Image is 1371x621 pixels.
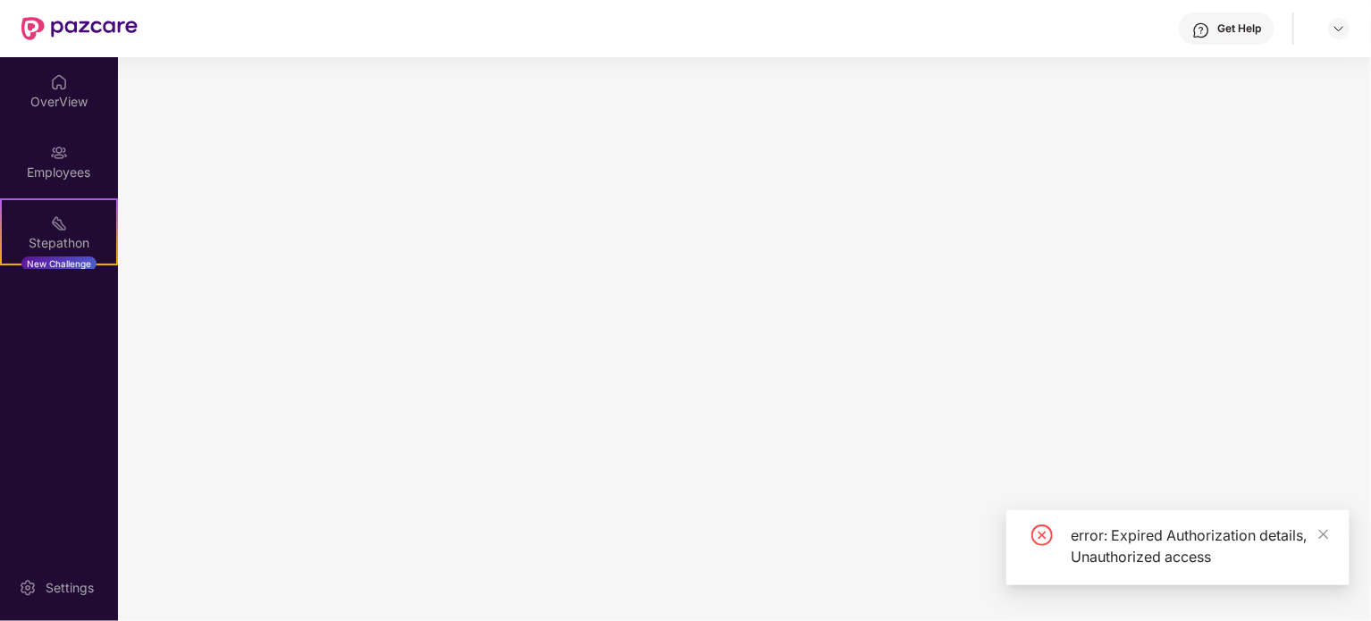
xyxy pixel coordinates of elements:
[21,17,138,40] img: New Pazcare Logo
[40,579,99,597] div: Settings
[1192,21,1210,39] img: svg+xml;base64,PHN2ZyBpZD0iSGVscC0zMngzMiIgeG1sbnM9Imh0dHA6Ly93d3cudzMub3JnLzIwMDAvc3ZnIiB3aWR0aD...
[2,234,116,252] div: Stepathon
[50,144,68,162] img: svg+xml;base64,PHN2ZyBpZD0iRW1wbG95ZWVzIiB4bWxucz0iaHR0cDovL3d3dy53My5vcmcvMjAwMC9zdmciIHdpZHRoPS...
[1317,528,1330,541] span: close
[1217,21,1261,36] div: Get Help
[1332,21,1346,36] img: svg+xml;base64,PHN2ZyBpZD0iRHJvcGRvd24tMzJ4MzIiIHhtbG5zPSJodHRwOi8vd3d3LnczLm9yZy8yMDAwL3N2ZyIgd2...
[1031,524,1053,546] span: close-circle
[1071,524,1328,567] div: error: Expired Authorization details, Unauthorized access
[21,256,97,271] div: New Challenge
[50,73,68,91] img: svg+xml;base64,PHN2ZyBpZD0iSG9tZSIgeG1sbnM9Imh0dHA6Ly93d3cudzMub3JnLzIwMDAvc3ZnIiB3aWR0aD0iMjAiIG...
[19,579,37,597] img: svg+xml;base64,PHN2ZyBpZD0iU2V0dGluZy0yMHgyMCIgeG1sbnM9Imh0dHA6Ly93d3cudzMub3JnLzIwMDAvc3ZnIiB3aW...
[50,214,68,232] img: svg+xml;base64,PHN2ZyB4bWxucz0iaHR0cDovL3d3dy53My5vcmcvMjAwMC9zdmciIHdpZHRoPSIyMSIgaGVpZ2h0PSIyMC...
